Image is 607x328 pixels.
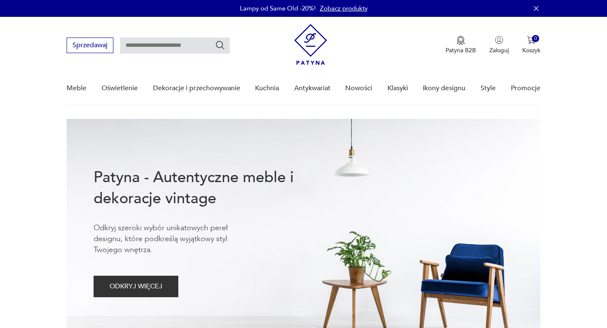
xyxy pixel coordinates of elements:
[446,46,476,54] p: Patyna B2B
[532,35,539,42] div: 0
[94,223,254,255] p: Odkryj szeroki wybór unikatowych pereł designu, które podkreślą wyjątkowy styl Twojego wnętrza.
[481,72,496,105] a: Style
[294,72,330,105] a: Antykwariat
[153,72,240,105] a: Dekoracje i przechowywanie
[215,40,225,50] button: Szukaj
[255,72,279,105] a: Kuchnia
[423,72,465,105] a: Ikony designu
[446,36,476,54] a: Ikona medaluPatyna B2B
[320,4,368,13] a: Zobacz produkty
[495,36,503,44] img: Ikonka użytkownika
[527,36,535,44] img: Ikona koszyka
[94,284,178,290] a: ODKRYJ WIĘCEJ
[522,46,540,54] p: Koszyk
[67,43,113,49] a: Sprzedawaj
[345,72,372,105] a: Nowości
[446,36,476,54] button: Patyna B2B
[511,72,540,105] a: Promocje
[387,72,408,105] a: Klasyki
[294,24,327,65] img: Patyna - sklep z meblami i dekoracjami vintage
[457,36,465,45] img: Ikona medalu
[94,276,178,297] button: ODKRYJ WIĘCEJ
[102,72,138,105] a: Oświetlenie
[240,4,316,13] p: Lampy od Same Old -20%!
[489,36,509,54] button: Zaloguj
[489,46,509,54] p: Zaloguj
[94,167,321,209] h1: Patyna - Autentyczne meble i dekoracje vintage
[67,38,113,53] button: Sprzedawaj
[522,36,540,54] button: 0Koszyk
[67,72,86,105] a: Meble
